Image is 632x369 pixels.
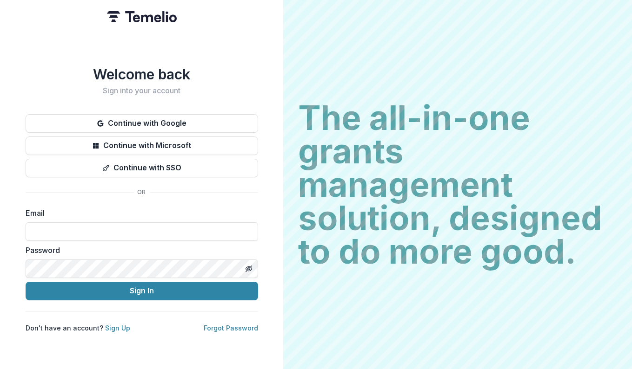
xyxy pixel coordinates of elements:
a: Sign Up [105,324,130,332]
h1: Welcome back [26,66,258,83]
img: Temelio [107,11,177,22]
button: Toggle password visibility [241,261,256,276]
button: Sign In [26,282,258,300]
button: Continue with Google [26,114,258,133]
button: Continue with SSO [26,159,258,177]
button: Continue with Microsoft [26,136,258,155]
a: Forgot Password [204,324,258,332]
p: Don't have an account? [26,323,130,333]
label: Password [26,245,253,256]
h2: Sign into your account [26,86,258,95]
label: Email [26,207,253,219]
